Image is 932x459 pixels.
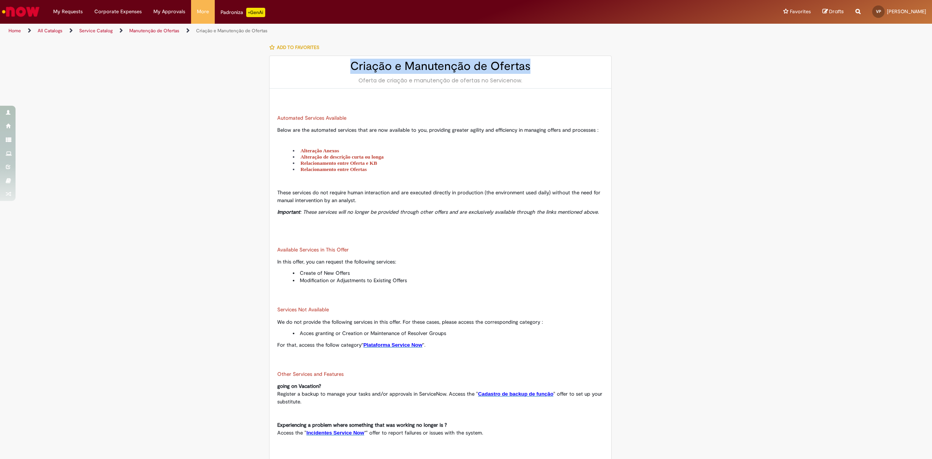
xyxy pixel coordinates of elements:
[790,8,811,16] span: Favorites
[301,166,367,172] a: Relacionamento entre Ofertas
[94,8,142,16] span: Corporate Expenses
[306,430,366,436] span: ”
[277,209,599,215] em: : These services will no longer be provided through other offers and are exclusively available th...
[301,160,377,166] a: Relacionamento entre Oferta e KB
[277,371,344,377] span: Other Services and Features
[277,258,396,265] span: In this offer, you can request the following services:
[277,189,600,204] span: These services do not require human interaction and are executed directly in production (the envi...
[9,28,21,34] a: Home
[197,8,209,16] span: More
[277,246,349,253] span: Available Services in This Offer
[129,28,179,34] a: Manutenção de Ofertas
[277,391,602,405] span: Register a backup to manage your tasks and/or approvals in ServiceNow. Access the " " offer to se...
[277,44,319,51] span: Add to favorites
[277,306,329,313] span: Services Not Available
[876,9,881,14] span: VP
[277,342,426,348] span: For that, access the follow category
[221,8,265,17] div: Padroniza
[362,342,426,348] span: " ".
[829,8,844,15] span: Drafts
[196,28,268,34] a: Criação e Manutenção de Ofertas
[6,24,616,38] ul: Page breadcrumbs
[363,342,423,348] a: Plataforma Service Now
[277,115,346,121] span: Automated Services Available
[277,60,603,73] h2: Criação e Manutenção de Ofertas
[79,28,113,34] a: Service Catalog
[887,8,926,15] span: [PERSON_NAME]
[300,270,350,276] span: Create of New Offers
[277,127,598,133] span: Below are the automated services that are now available to you, providing greater agility and eff...
[269,39,323,56] button: Add to favorites
[300,277,407,284] span: Modification or Adjustments to Existing Offers
[277,209,300,215] strong: Important
[53,8,83,16] span: My Requests
[277,383,321,389] span: going on Vacation?
[1,4,41,19] img: ServiceNow
[822,8,844,16] a: Drafts
[306,430,364,436] a: Incidentes Service Now
[301,148,339,154] a: Alteração Anexos
[478,391,553,397] a: Cadastro de backup de função
[277,422,447,428] span: Experiencing a problem where something that was working no longer is ?
[246,8,265,17] p: +GenAi
[277,319,543,325] span: We do not provide the following services in this offer. For these cases, please access the corres...
[153,8,185,16] span: My Approvals
[277,77,603,84] div: Oferta de criação e manutenção de ofertas no Servicenow.
[300,330,446,337] span: Acces granting or Creation or Maintenance of Resolver Groups
[277,429,483,436] span: Access the " " offer to report failures or issues with the system.
[38,28,63,34] a: All Catalogs
[301,154,384,160] a: Alteração de descrição curta ou longa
